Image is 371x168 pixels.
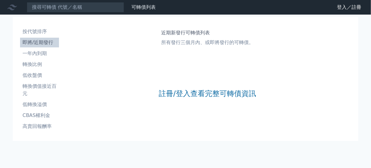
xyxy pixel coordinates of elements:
li: 低收盤價 [20,72,59,79]
a: 高賣回報酬率 [20,122,59,131]
a: 低收盤價 [20,70,59,80]
a: CBAS權利金 [20,111,59,120]
a: 轉換比例 [20,60,59,69]
li: 一年內到期 [20,50,59,57]
a: 可轉債列表 [131,4,156,10]
a: 註冊/登入查看完整可轉債資訊 [159,89,256,98]
a: 轉換價值接近百元 [20,81,59,98]
a: 按代號排序 [20,27,59,36]
li: 轉換比例 [20,61,59,68]
a: 一年內到期 [20,49,59,58]
a: 低轉換溢價 [20,100,59,109]
p: 所有發行三個月內、或即將發行的可轉債。 [161,39,254,46]
li: 轉換價值接近百元 [20,83,59,97]
li: 低轉換溢價 [20,101,59,108]
li: 按代號排序 [20,28,59,35]
input: 搜尋可轉債 代號／名稱 [27,2,124,12]
li: 高賣回報酬率 [20,123,59,130]
li: CBAS權利金 [20,112,59,119]
a: 即將/近期發行 [20,38,59,47]
h1: 近期新發行可轉債列表 [161,29,254,36]
li: 即將/近期發行 [20,39,59,46]
a: 登入／註冊 [332,2,366,12]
